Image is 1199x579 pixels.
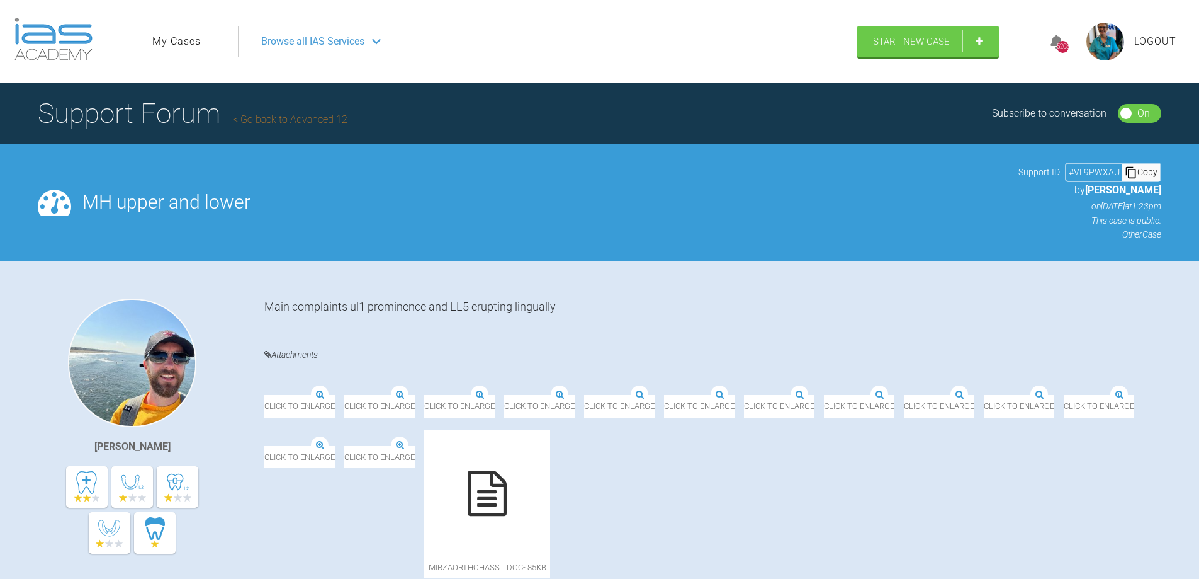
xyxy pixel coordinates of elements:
div: [PERSON_NAME] [94,439,171,455]
a: Go back to Advanced 12 [233,113,347,125]
span: Click to enlarge [744,395,814,417]
h1: Support Forum [38,91,347,135]
h4: Attachments [264,347,1161,363]
span: Browse all IAS Services [261,33,364,50]
span: Click to enlarge [504,395,575,417]
span: Start New Case [873,36,950,47]
span: Click to enlarge [424,395,495,417]
span: Click to enlarge [1064,395,1134,417]
img: Owen Walls [68,299,196,427]
p: by [1018,182,1161,198]
a: Start New Case [857,26,999,57]
span: Support ID [1018,165,1060,179]
span: Click to enlarge [344,395,415,417]
div: On [1137,105,1150,122]
span: Click to enlarge [664,395,735,417]
p: on [DATE] at 1:23pm [1018,199,1161,213]
span: [PERSON_NAME] [1085,184,1161,196]
div: 5208 [1057,41,1069,53]
div: Subscribe to conversation [992,105,1106,122]
span: Click to enlarge [344,446,415,468]
h2: MH upper and lower [82,193,1007,212]
p: This case is public. [1018,214,1161,227]
p: Other Case [1018,227,1161,241]
span: Click to enlarge [984,395,1054,417]
span: Click to enlarge [584,395,655,417]
span: Click to enlarge [824,395,894,417]
img: profile.png [1086,23,1124,60]
div: Main complaints ul1 prominence and LL5 erupting lingually [264,299,1161,328]
a: Logout [1134,33,1176,50]
span: Click to enlarge [264,395,335,417]
img: logo-light.3e3ef733.png [14,18,93,60]
span: mirzaorthohass….doc - 85KB [424,556,550,578]
div: Copy [1122,164,1160,180]
span: Click to enlarge [904,395,974,417]
span: Click to enlarge [264,446,335,468]
div: # VL9PWXAU [1066,165,1122,179]
a: My Cases [152,33,201,50]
